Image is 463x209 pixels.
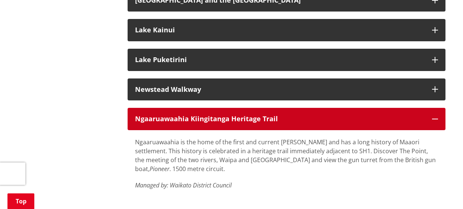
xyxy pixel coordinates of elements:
[135,181,232,189] em: Managed by: Waikato District Council
[429,178,456,205] iframe: Messenger Launcher
[128,19,445,41] button: Lake Kainui
[135,115,425,123] h3: Ngaaruawaahia Kiingitanga Heritage Trail
[135,26,425,34] h3: Lake Kainui
[135,56,425,64] h3: Lake Puketirini
[128,78,445,101] button: Newstead Walkway
[135,138,438,173] p: Ngaaruawaahia is the home of the first and current [PERSON_NAME] and has a long history of Maaori...
[7,193,34,209] a: Top
[150,165,169,173] em: Pioneer
[135,86,425,93] h3: Newstead Walkway
[128,49,445,71] button: Lake Puketirini
[128,108,445,130] button: Ngaaruawaahia Kiingitanga Heritage Trail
